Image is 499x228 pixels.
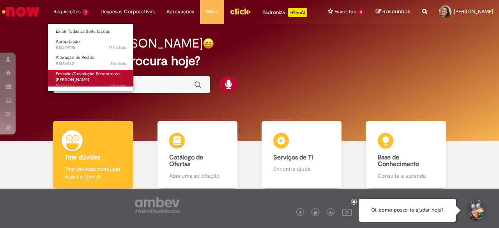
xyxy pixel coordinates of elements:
img: logo_footer_facebook.png [298,211,302,215]
span: Emissão/Devolução Encontro de [PERSON_NAME] [56,71,120,83]
p: Encontre ajuda [273,165,330,173]
span: Despesas Corporativas [101,8,155,16]
img: happy-face.png [203,38,214,49]
p: Abra uma solicitação [169,172,226,180]
img: logo_footer_youtube.png [342,207,352,217]
b: Base de Conhecimento [378,154,419,168]
a: Aberto R13543115 : Emissão/Devolução Encontro de Contas Fornecedor [48,70,134,87]
img: ServiceNow [1,4,41,19]
a: Aberto R13574195 : Apropriação [48,37,134,52]
span: Favoritos [334,8,356,16]
time: 26/09/2025 09:40:03 [110,61,126,67]
time: 17/09/2025 11:27:06 [109,83,126,89]
a: Base de Conhecimento Consulte e aprenda [354,121,458,189]
span: [PERSON_NAME] [454,8,493,15]
b: Catálogo de Ofertas [169,154,203,168]
p: Tirar dúvidas com Lupi Assist e Gen Ai [65,165,121,180]
img: logo_footer_ambev_rotulo_gray.png [135,197,180,213]
h2: O que você procura hoje? [53,54,445,68]
img: click_logo_yellow_360x200.png [230,5,251,17]
span: Aprovações [166,8,194,16]
img: logo_footer_twitter.png [313,211,317,215]
img: logo_footer_linkedin.png [329,210,333,215]
a: Catálogo de Ofertas Abra uma solicitação [145,121,250,189]
span: R13569421 [56,61,126,67]
span: Rascunhos [382,8,411,15]
span: R13543115 [56,83,126,89]
ul: Requisições [48,23,134,92]
a: Exibir Todas as Solicitações [48,27,134,36]
span: Alteração de Pedido [56,55,95,60]
button: Iniciar Conversa de Suporte [464,199,487,222]
b: Tirar dúvidas [65,154,100,161]
span: Apropriação [56,39,80,44]
p: +GenAi [288,8,307,17]
span: 3 [357,9,364,16]
span: 12d atrás [109,83,126,89]
a: Aberto R13569421 : Alteração de Pedido [48,53,134,68]
a: Tirar dúvidas Tirar dúvidas com Lupi Assist e Gen Ai [41,121,145,189]
span: 14h atrás [109,44,126,50]
span: More [206,8,218,16]
div: Oi, como posso te ajudar hoje? [359,199,456,222]
span: R13574195 [56,44,126,51]
p: Consulte e aprenda [378,172,434,180]
time: 28/09/2025 18:40:15 [109,44,126,50]
span: Requisições [53,8,81,16]
b: Serviços de TI [273,154,313,161]
a: Serviços de TI Encontre ajuda [249,121,354,189]
span: 3d atrás [110,61,126,67]
span: 3 [82,9,89,16]
div: Padroniza [262,8,307,17]
a: Rascunhos [376,8,411,16]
